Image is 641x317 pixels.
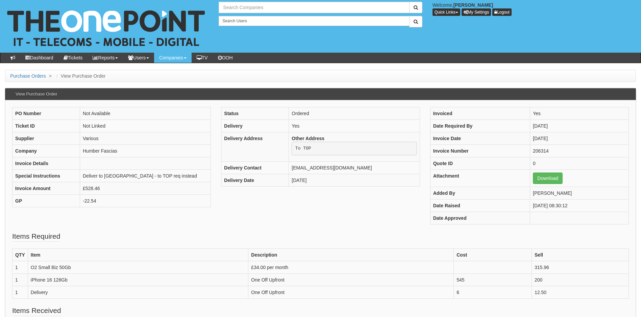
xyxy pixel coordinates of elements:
[221,107,289,120] th: Status
[13,145,80,157] th: Company
[532,274,629,286] td: 200
[530,187,629,200] td: [PERSON_NAME]
[221,120,289,132] th: Delivery
[530,145,629,157] td: 206314
[530,157,629,170] td: 0
[13,249,28,261] th: QTY
[13,261,28,274] td: 1
[430,157,530,170] th: Quote ID
[453,2,493,8] b: [PERSON_NAME]
[430,145,530,157] th: Invoice Number
[248,261,454,274] td: £34.00 per month
[454,274,532,286] td: 545
[55,73,106,79] li: View Purchase Order
[430,187,530,200] th: Added By
[530,200,629,212] td: [DATE] 08:30:12
[80,170,211,182] td: Deliver to [GEOGRAPHIC_DATA] - to TOP req instead
[28,274,248,286] td: iPhone 16 128Gb
[292,136,324,141] b: Other Address
[13,274,28,286] td: 1
[12,231,60,242] legend: Items Required
[10,73,46,79] a: Purchase Orders
[433,8,460,16] button: Quick Links
[13,157,80,170] th: Invoice Details
[154,53,192,63] a: Companies
[88,53,123,63] a: Reports
[28,261,248,274] td: O2 Small Biz 50Gb
[20,53,58,63] a: Dashboard
[532,261,629,274] td: 315.96
[248,274,454,286] td: One Off Upfront
[462,8,491,16] a: My Settings
[454,286,532,299] td: 6
[289,161,420,174] td: [EMAIL_ADDRESS][DOMAIN_NAME]
[530,120,629,132] td: [DATE]
[12,306,61,316] legend: Items Received
[219,16,409,26] input: Search Users
[47,73,53,79] span: >
[58,53,88,63] a: Tickets
[289,107,420,120] td: Ordered
[454,249,532,261] th: Cost
[248,286,454,299] td: One Off Upfront
[292,142,417,155] pre: To TOP
[192,53,213,63] a: TV
[80,182,211,195] td: £528.46
[213,53,238,63] a: OOH
[248,249,454,261] th: Description
[289,120,420,132] td: Yes
[492,8,512,16] a: Logout
[532,249,629,261] th: Sell
[13,120,80,132] th: Ticket ID
[532,286,629,299] td: 12.50
[80,145,211,157] td: Humber Fascias
[430,120,530,132] th: Date Required By
[28,286,248,299] td: Delivery
[430,132,530,145] th: Invoice Date
[430,170,530,187] th: Attachment
[13,182,80,195] th: Invoice Amount
[13,286,28,299] td: 1
[289,174,420,186] td: [DATE]
[530,132,629,145] td: [DATE]
[221,132,289,162] th: Delivery Address
[13,195,80,207] th: GP
[123,53,154,63] a: Users
[221,174,289,186] th: Delivery Date
[80,195,211,207] td: -22.54
[427,2,641,16] div: Welcome,
[80,107,211,120] td: Not Available
[13,107,80,120] th: PO Number
[28,249,248,261] th: Item
[80,132,211,145] td: Various
[12,88,60,100] h3: View Purchase Order
[219,2,409,13] input: Search Companies
[430,200,530,212] th: Date Raised
[13,170,80,182] th: Special Instructions
[13,132,80,145] th: Supplier
[533,173,563,184] a: Download
[430,107,530,120] th: Invoiced
[221,161,289,174] th: Delivery Contact
[80,120,211,132] td: Not Linked
[530,107,629,120] td: Yes
[430,212,530,224] th: Date Approved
